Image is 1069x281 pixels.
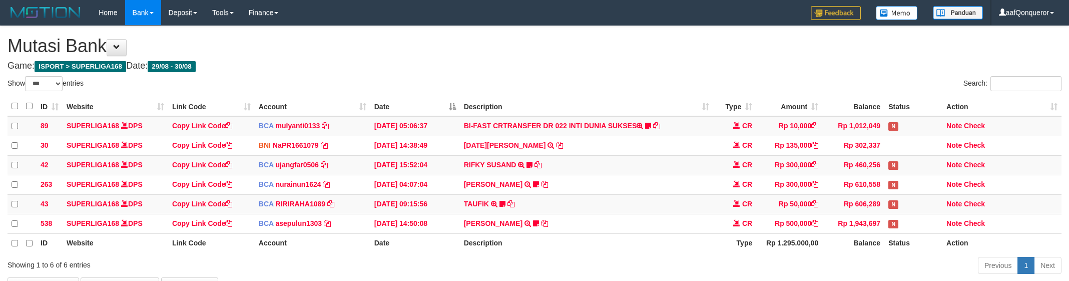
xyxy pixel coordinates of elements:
th: Link Code: activate to sort column ascending [168,97,255,116]
th: Link Code [168,233,255,253]
a: Copy asepulun1303 to clipboard [324,219,331,227]
a: mulyanti0133 [276,122,320,130]
td: DPS [63,155,168,175]
h1: Mutasi Bank [8,36,1061,56]
a: Copy ujangfar0506 to clipboard [321,161,328,169]
img: Button%20Memo.svg [876,6,918,20]
a: Copy TAUFIK to clipboard [507,200,514,208]
input: Search: [990,76,1061,91]
span: 30 [41,141,49,149]
a: NaPR1661079 [273,141,319,149]
td: Rp 135,000 [756,136,822,155]
a: Check [964,200,985,208]
a: Copy Rp 135,000 to clipboard [811,141,818,149]
td: DPS [63,194,168,214]
a: Copy Rp 50,000 to clipboard [811,200,818,208]
label: Show entries [8,76,84,91]
th: Date [370,233,460,253]
span: BCA [259,180,274,188]
td: DPS [63,214,168,233]
img: MOTION_logo.png [8,5,84,20]
td: Rp 1,943,697 [822,214,884,233]
td: Rp 1,012,049 [822,116,884,136]
th: Website: activate to sort column ascending [63,97,168,116]
a: SUPERLIGA168 [67,122,119,130]
span: CR [742,122,752,130]
a: Copy RIFKY SUSAND to clipboard [534,161,542,169]
th: Account: activate to sort column ascending [255,97,370,116]
a: Copy Rp 300,000 to clipboard [811,180,818,188]
span: CR [742,180,752,188]
span: CR [742,141,752,149]
th: Type: activate to sort column ascending [713,97,756,116]
th: Description: activate to sort column ascending [460,97,714,116]
a: Copy Link Code [172,200,233,208]
th: Account [255,233,370,253]
span: BCA [259,122,274,130]
a: asepulun1303 [276,219,322,227]
a: Copy Rp 500,000 to clipboard [811,219,818,227]
a: Copy Link Code [172,122,233,130]
span: BCA [259,200,274,208]
a: Copy nurainun1624 to clipboard [323,180,330,188]
span: Has Note [888,200,898,209]
td: Rp 300,000 [756,175,822,194]
a: Check [964,161,985,169]
td: [DATE] 09:15:56 [370,194,460,214]
td: DPS [63,116,168,136]
a: Copy Rp 10,000 to clipboard [811,122,818,130]
th: Balance [822,233,884,253]
a: Copy RIRIRAHA1089 to clipboard [327,200,334,208]
span: ISPORT > SUPERLIGA168 [35,61,126,72]
div: Showing 1 to 6 of 6 entries [8,256,438,270]
a: Copy Rp 300,000 to clipboard [811,161,818,169]
td: Rp 50,000 [756,194,822,214]
td: Rp 606,289 [822,194,884,214]
span: Has Note [888,220,898,228]
a: TAUFIK [464,200,489,208]
span: 29/08 - 30/08 [148,61,196,72]
h4: Game: Date: [8,61,1061,71]
a: Copy PRISTINA NURDIANTI to clipboard [541,180,548,188]
span: CR [742,219,752,227]
span: 89 [41,122,49,130]
a: Check [964,141,985,149]
span: 263 [41,180,52,188]
label: Search: [963,76,1061,91]
a: RIFKY SUSAND [464,161,516,169]
span: CR [742,200,752,208]
a: Copy Link Code [172,161,233,169]
th: Action: activate to sort column ascending [942,97,1061,116]
td: BI-FAST CRTRANSFER DR 022 INTI DUNIA SUKSES [460,116,714,136]
td: Rp 302,337 [822,136,884,155]
a: Note [946,219,962,227]
a: Copy BI-FAST CRTRANSFER DR 022 INTI DUNIA SUKSES to clipboard [653,122,660,130]
td: Rp 300,000 [756,155,822,175]
a: Check [964,122,985,130]
th: Amount: activate to sort column ascending [756,97,822,116]
a: SUPERLIGA168 [67,200,119,208]
img: panduan.png [933,6,983,20]
a: SUPERLIGA168 [67,161,119,169]
span: BCA [259,161,274,169]
td: [DATE] 04:07:04 [370,175,460,194]
a: Next [1034,257,1061,274]
td: DPS [63,136,168,155]
span: BCA [259,219,274,227]
img: Feedback.jpg [811,6,861,20]
td: DPS [63,175,168,194]
a: Copy Link Code [172,141,233,149]
a: RIRIRAHA1089 [276,200,326,208]
a: Note [946,161,962,169]
span: Has Note [888,122,898,131]
td: [DATE] 14:38:49 [370,136,460,155]
a: [PERSON_NAME] [464,180,522,188]
a: nurainun1624 [276,180,321,188]
a: Check [964,180,985,188]
th: Status [884,233,942,253]
th: Rp 1.295.000,00 [756,233,822,253]
a: SUPERLIGA168 [67,180,119,188]
span: CR [742,161,752,169]
td: [DATE] 05:06:37 [370,116,460,136]
a: Note [946,180,962,188]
